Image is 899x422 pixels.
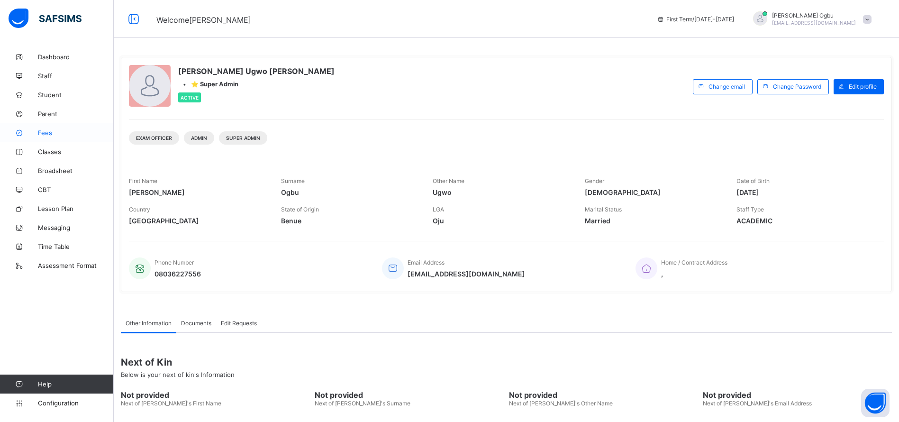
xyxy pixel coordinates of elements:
div: • [178,81,335,88]
span: Staff [38,72,114,80]
span: Not provided [315,390,504,400]
img: safsims [9,9,82,28]
span: Other Name [433,177,464,184]
span: Email Address [408,259,445,266]
span: Surname [281,177,305,184]
span: [EMAIL_ADDRESS][DOMAIN_NAME] [408,270,525,278]
span: Broadsheet [38,167,114,174]
span: Marital Status [585,206,622,213]
span: Home / Contract Address [661,259,727,266]
span: Gender [585,177,604,184]
span: Assessment Format [38,262,114,269]
span: ACADEMIC [736,217,874,225]
span: Ogbu [281,188,419,196]
span: Welcome [PERSON_NAME] [156,15,251,25]
span: Dashboard [38,53,114,61]
span: [EMAIL_ADDRESS][DOMAIN_NAME] [772,20,856,26]
span: CBT [38,186,114,193]
span: Next of [PERSON_NAME]'s Other Name [509,400,613,407]
span: Married [585,217,723,225]
span: [PERSON_NAME] Ugwo [PERSON_NAME] [178,66,335,76]
span: ⭐ Super Admin [191,81,238,88]
span: Configuration [38,399,113,407]
span: [DEMOGRAPHIC_DATA] [585,188,723,196]
span: Classes [38,148,114,156]
span: Other Information [126,320,172,327]
span: Messaging [38,224,114,231]
span: Not provided [121,390,310,400]
span: Benue [281,217,419,225]
span: Admin [191,135,207,141]
span: Not provided [509,390,698,400]
span: [GEOGRAPHIC_DATA] [129,217,267,225]
span: session/term information [657,16,734,23]
span: First Name [129,177,157,184]
span: Fees [38,129,114,137]
span: Exam Officer [136,135,172,141]
span: Ugwo [433,188,571,196]
span: Documents [181,320,211,327]
span: Student [38,91,114,99]
span: Change email [708,83,745,90]
span: Next of Kin [121,357,892,368]
span: Time Table [38,243,114,250]
span: Below is your next of kin's Information [121,371,235,378]
span: Next of [PERSON_NAME]'s First Name [121,400,221,407]
span: 08036227556 [154,270,201,278]
button: Open asap [861,389,890,417]
span: Change Password [773,83,821,90]
span: , [661,270,727,278]
span: Oju [433,217,571,225]
span: State of Origin [281,206,319,213]
span: Staff Type [736,206,764,213]
span: Not provided [703,390,892,400]
span: Date of Birth [736,177,770,184]
span: Lesson Plan [38,205,114,212]
span: Parent [38,110,114,118]
span: Edit profile [849,83,877,90]
span: [PERSON_NAME] [129,188,267,196]
span: Next of [PERSON_NAME]'s Email Address [703,400,812,407]
div: AnnOgbu [744,11,876,27]
span: Active [181,95,199,101]
span: Help [38,380,113,388]
span: Country [129,206,150,213]
span: [DATE] [736,188,874,196]
span: LGA [433,206,444,213]
span: Edit Requests [221,320,257,327]
span: Phone Number [154,259,194,266]
span: [PERSON_NAME] Ogbu [772,12,856,19]
span: Super Admin [226,135,260,141]
span: Next of [PERSON_NAME]'s Surname [315,400,410,407]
